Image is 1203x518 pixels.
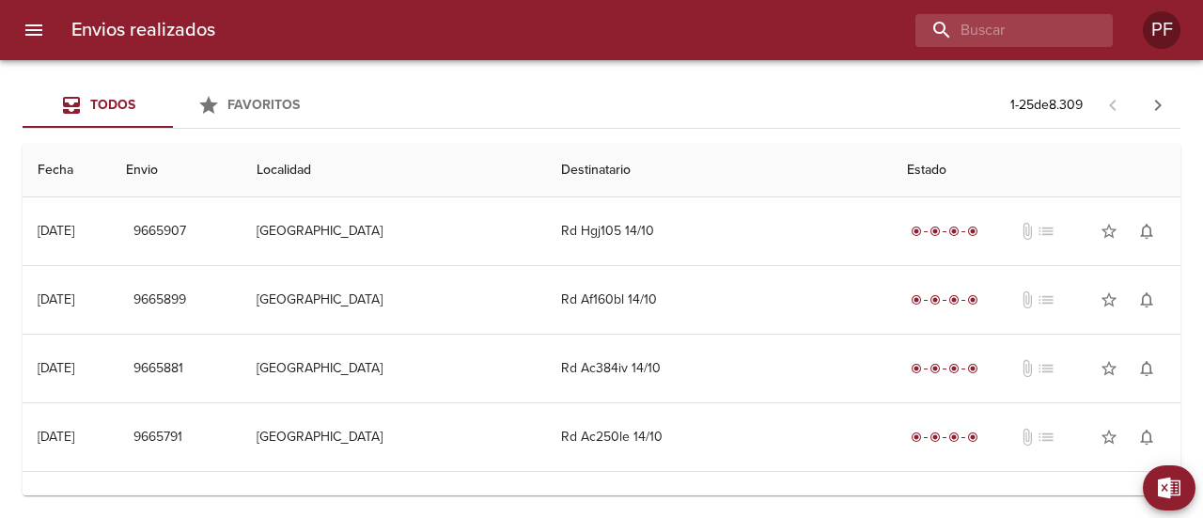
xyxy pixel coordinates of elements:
button: Agregar a favoritos [1090,350,1128,387]
button: 9665907 [126,214,194,249]
span: radio_button_checked [911,226,922,237]
span: radio_button_checked [948,226,960,237]
span: radio_button_checked [911,432,922,443]
div: [DATE] [38,223,74,239]
span: No tiene pedido asociado [1037,222,1055,241]
td: Rd Ac384iv 14/10 [546,335,892,402]
span: radio_button_checked [911,363,922,374]
div: Entregado [907,428,982,447]
button: Exportar Excel [1143,465,1195,510]
span: notifications_none [1137,428,1156,447]
span: radio_button_checked [930,294,941,306]
div: Entregado [907,359,982,378]
span: No tiene documentos adjuntos [1018,359,1037,378]
span: star_border [1100,359,1118,378]
span: 9665784 [133,494,185,518]
span: 9665881 [133,357,183,381]
span: No tiene documentos adjuntos [1018,290,1037,309]
th: Localidad [242,144,546,197]
p: 1 - 25 de 8.309 [1010,96,1083,115]
th: Estado [892,144,1180,197]
span: Todos [90,97,135,113]
div: Tabs Envios [23,83,323,128]
th: Envio [111,144,242,197]
button: 9665791 [126,420,190,455]
td: Rd Af160bl 14/10 [546,266,892,334]
span: notifications_none [1137,290,1156,309]
div: Entregado [907,290,982,309]
span: radio_button_checked [967,363,978,374]
input: buscar [915,14,1081,47]
span: star_border [1100,290,1118,309]
button: Activar notificaciones [1128,418,1165,456]
span: 9665791 [133,426,182,449]
span: 9665907 [133,220,186,243]
td: Rd Ac250le 14/10 [546,403,892,471]
td: Rd Hgj105 14/10 [546,197,892,265]
td: [GEOGRAPHIC_DATA] [242,266,546,334]
span: star_border [1100,428,1118,447]
div: [DATE] [38,429,74,445]
span: notifications_none [1137,359,1156,378]
span: No tiene documentos adjuntos [1018,222,1037,241]
th: Fecha [23,144,111,197]
th: Destinatario [546,144,892,197]
button: Activar notificaciones [1128,281,1165,319]
td: [GEOGRAPHIC_DATA] [242,197,546,265]
button: Activar notificaciones [1128,350,1165,387]
div: Entregado [907,222,982,241]
span: radio_button_checked [967,432,978,443]
span: radio_button_checked [967,294,978,306]
span: Favoritos [227,97,300,113]
span: 9665899 [133,289,186,312]
span: star_border [1100,222,1118,241]
span: radio_button_checked [967,226,978,237]
span: No tiene pedido asociado [1037,359,1055,378]
span: Pagina siguiente [1135,83,1180,128]
h6: Envios realizados [71,15,215,45]
span: radio_button_checked [948,432,960,443]
span: radio_button_checked [930,363,941,374]
button: Agregar a favoritos [1090,212,1128,250]
span: radio_button_checked [911,294,922,306]
div: [DATE] [38,291,74,307]
button: Agregar a favoritos [1090,281,1128,319]
div: PF [1143,11,1180,49]
span: radio_button_checked [930,226,941,237]
span: radio_button_checked [948,294,960,306]
span: radio_button_checked [930,432,941,443]
button: Activar notificaciones [1128,212,1165,250]
span: No tiene documentos adjuntos [1018,428,1037,447]
button: Agregar a favoritos [1090,418,1128,456]
span: radio_button_checked [948,363,960,374]
button: menu [11,8,56,53]
span: notifications_none [1137,222,1156,241]
span: No tiene pedido asociado [1037,428,1055,447]
span: No tiene pedido asociado [1037,290,1055,309]
td: [GEOGRAPHIC_DATA] [242,403,546,471]
div: [DATE] [38,360,74,376]
td: [GEOGRAPHIC_DATA] [242,335,546,402]
span: Pagina anterior [1090,95,1135,114]
button: 9665881 [126,352,191,386]
button: 9665899 [126,283,194,318]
